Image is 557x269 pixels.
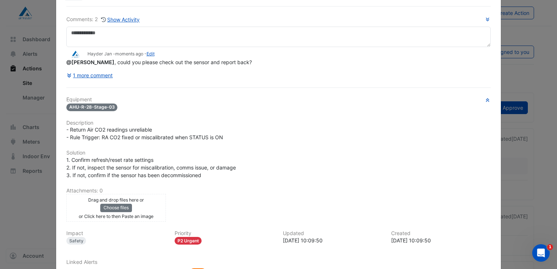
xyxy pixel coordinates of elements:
[391,237,491,244] div: [DATE] 10:09:50
[532,244,550,262] iframe: Intercom live chat
[66,120,491,126] h6: Description
[66,230,166,237] h6: Impact
[100,204,132,212] button: Choose files
[175,237,202,245] div: P2 Urgent
[283,230,382,237] h6: Updated
[66,104,118,111] span: AHU-R-28-Stage-03
[66,50,85,58] img: Airmaster Australia
[66,157,236,178] span: 1. Confirm refresh/reset rate settings 2. If not, inspect the sensor for miscalibration, comms is...
[391,230,491,237] h6: Created
[283,237,382,244] div: [DATE] 10:09:50
[66,59,114,65] span: agauci@airmaster.com.au [Airmaster Australia]
[101,15,140,24] button: Show Activity
[66,150,491,156] h6: Solution
[66,59,252,65] span: , could you please check out the sensor and report back?
[115,51,143,56] span: 2025-08-21 13:20:57
[547,244,553,250] span: 1
[175,230,274,237] h6: Priority
[88,197,144,203] small: Drag and drop files here or
[87,51,155,57] small: Hayder Jan - -
[66,259,491,265] h6: Linked Alerts
[79,214,153,219] small: or Click here to then Paste an image
[66,97,491,103] h6: Equipment
[66,126,223,140] span: - Return Air CO2 readings unreliable - Rule Trigger: RA CO2 fixed or miscalibrated when STATUS is ON
[66,15,140,24] div: Comments: 2
[66,237,86,245] div: Safety
[66,188,491,194] h6: Attachments: 0
[147,51,155,56] a: Edit
[66,69,113,82] button: 1 more comment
